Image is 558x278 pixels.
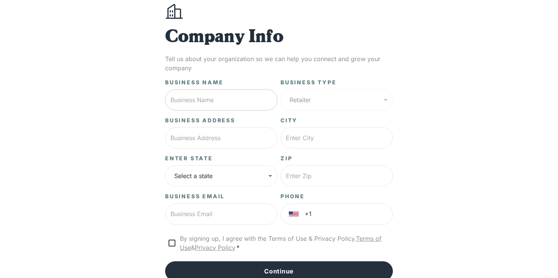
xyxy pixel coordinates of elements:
label: Business Type [281,79,336,86]
div: Select a state [165,165,277,186]
a: Privacy Policy [195,244,235,251]
a: Terms of Use [180,235,381,251]
label: City [281,117,298,124]
p: Tell us about your organization so we can help you connect and grow your company [165,54,393,73]
span: & [191,244,195,251]
span: By signing up, I agree with the Terms of Use & Privacy Policy. [180,235,356,242]
button: Select country [286,206,302,222]
input: Enter Zip [281,165,393,186]
input: Business Address [165,127,277,148]
label: Business Email [165,193,225,200]
input: Enter City [281,127,393,148]
input: Business Email [165,204,277,225]
img: United States [289,212,299,217]
label: PHONE [281,193,305,200]
h1: Company Info [165,27,393,48]
label: Zip [281,155,292,162]
label: Business Address [165,117,235,124]
label: Enter State [165,155,213,162]
label: Business Name [165,79,223,86]
input: Business Name [165,89,277,111]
